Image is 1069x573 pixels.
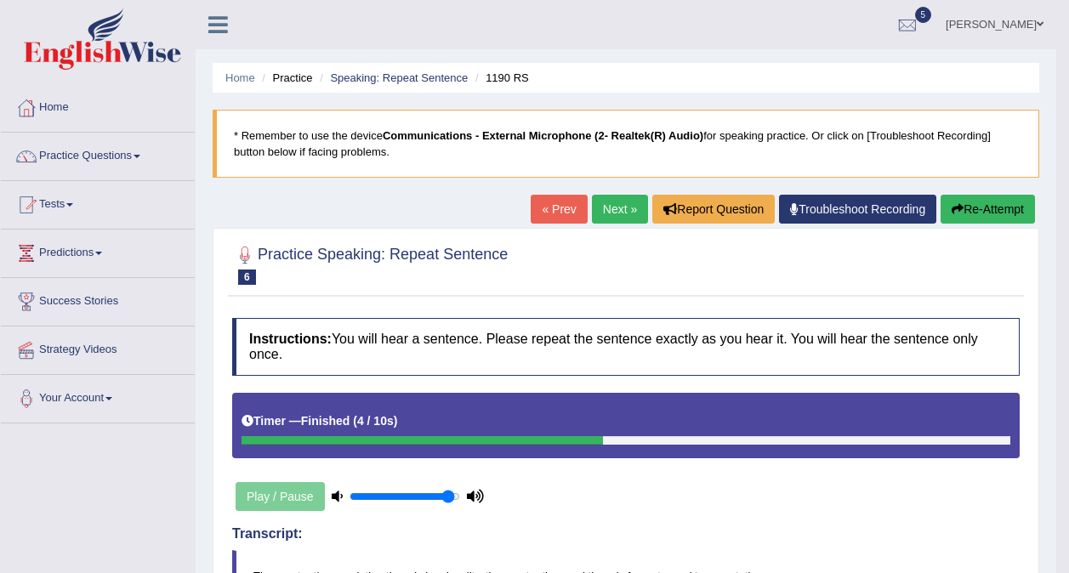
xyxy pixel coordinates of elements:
[357,414,394,428] b: 4 / 10s
[353,414,357,428] b: (
[213,110,1039,178] blockquote: * Remember to use the device for speaking practice. Or click on [Troubleshoot Recording] button b...
[383,129,703,142] b: Communications - External Microphone (2- Realtek(R) Audio)
[1,230,195,272] a: Predictions
[1,326,195,369] a: Strategy Videos
[471,70,529,86] li: 1190 RS
[225,71,255,84] a: Home
[941,195,1035,224] button: Re-Attempt
[232,526,1020,542] h4: Transcript:
[242,415,397,428] h5: Timer —
[1,278,195,321] a: Success Stories
[394,414,398,428] b: )
[915,7,932,23] span: 5
[1,133,195,175] a: Practice Questions
[249,332,332,346] b: Instructions:
[779,195,936,224] a: Troubleshoot Recording
[232,242,508,285] h2: Practice Speaking: Repeat Sentence
[232,318,1020,375] h4: You will hear a sentence. Please repeat the sentence exactly as you hear it. You will hear the se...
[301,414,350,428] b: Finished
[1,181,195,224] a: Tests
[238,269,256,285] span: 6
[652,195,775,224] button: Report Question
[330,71,468,84] a: Speaking: Repeat Sentence
[1,84,195,127] a: Home
[592,195,648,224] a: Next »
[1,375,195,417] a: Your Account
[531,195,587,224] a: « Prev
[258,70,312,86] li: Practice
